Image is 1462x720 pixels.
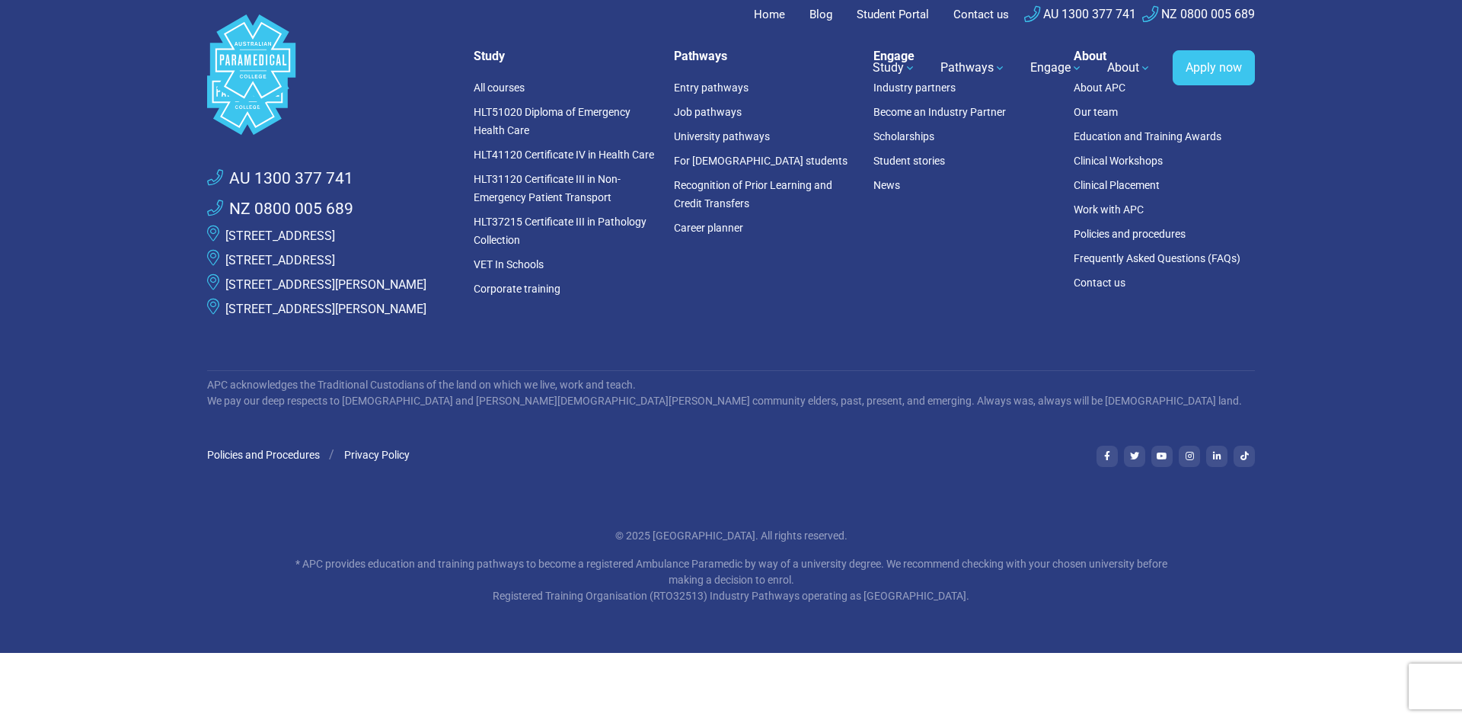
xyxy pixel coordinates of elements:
[1142,7,1255,21] a: NZ 0800 005 689
[873,179,900,191] a: News
[286,556,1176,604] p: * APC provides education and training pathways to become a registered Ambulance Paramedic by way ...
[474,216,646,246] a: HLT37215 Certificate III in Pathology Collection
[474,258,544,270] a: VET In Schools
[1173,50,1255,85] a: Apply now
[1074,252,1240,264] a: Frequently Asked Questions (FAQs)
[225,277,426,292] a: [STREET_ADDRESS][PERSON_NAME]
[1074,155,1163,167] a: Clinical Workshops
[207,197,353,222] a: NZ 0800 005 689
[474,173,621,203] a: HLT31120 Certificate III in Non-Emergency Patient Transport
[474,149,654,161] a: HLT41120 Certificate IV in Health Care
[674,155,848,167] a: For [DEMOGRAPHIC_DATA] students
[207,30,298,107] a: Australian Paramedical College
[674,179,832,210] a: Recognition of Prior Learning and Credit Transfers
[344,449,410,461] a: Privacy Policy
[863,46,925,89] a: Study
[1021,46,1092,89] a: Engage
[674,130,770,142] a: University pathways
[1074,179,1160,191] a: Clinical Placement
[931,46,1015,89] a: Pathways
[1074,130,1221,142] a: Education and Training Awards
[873,130,934,142] a: Scholarships
[674,222,743,234] a: Career planner
[207,449,320,461] a: Policies and Procedures
[474,283,560,295] a: Corporate training
[1098,46,1160,89] a: About
[1024,7,1136,21] a: AU 1300 377 741
[207,167,353,191] a: AU 1300 377 741
[286,528,1176,544] p: © 2025 [GEOGRAPHIC_DATA]. All rights reserved.
[207,377,1255,409] p: APC acknowledges the Traditional Custodians of the land on which we live, work and teach. We pay ...
[225,229,335,243] a: [STREET_ADDRESS]
[873,155,945,167] a: Student stories
[1074,203,1144,216] a: Work with APC
[1074,228,1186,240] a: Policies and procedures
[1074,277,1125,289] a: Contact us
[225,253,335,267] a: [STREET_ADDRESS]
[225,302,426,316] a: [STREET_ADDRESS][PERSON_NAME]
